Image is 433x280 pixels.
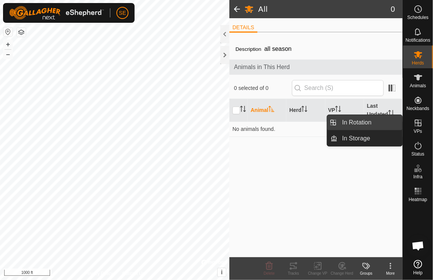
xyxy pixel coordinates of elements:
span: Animals in This Herd [234,63,398,72]
a: Help [403,257,433,278]
button: + [3,40,13,49]
button: i [218,268,226,277]
a: Privacy Policy [85,270,113,277]
img: Gallagher Logo [9,6,104,20]
span: Infra [413,175,422,179]
span: 0 selected of 0 [234,84,292,92]
span: SE [119,9,126,17]
span: i [221,269,223,275]
span: In Rotation [342,118,372,127]
button: – [3,50,13,59]
span: Neckbands [406,106,429,111]
span: Animals [410,83,426,88]
span: Notifications [406,38,430,42]
input: Search (S) [292,80,384,96]
button: Reset Map [3,27,13,36]
a: In Rotation [338,115,403,130]
span: Heatmap [409,197,427,202]
button: Map Layers [17,28,26,37]
li: In Storage [327,131,402,146]
a: In Storage [338,131,403,146]
h2: All [258,5,391,14]
li: DETAILS [229,24,257,33]
span: 0 [391,3,395,15]
span: VPs [414,129,422,134]
div: Change VP [306,271,330,276]
th: Herd [286,99,325,122]
div: Change Herd [330,271,354,276]
span: Delete [264,271,275,275]
div: Tracks [281,271,306,276]
span: Status [411,152,424,156]
p-sorticon: Activate to sort [301,107,307,113]
p-sorticon: Activate to sort [388,111,394,117]
p-sorticon: Activate to sort [268,107,275,113]
span: Herds [412,61,424,65]
th: Animal [248,99,286,122]
div: Open chat [407,234,430,257]
a: Contact Us [122,270,144,277]
p-sorticon: Activate to sort [240,107,246,113]
th: VP [325,99,364,122]
li: In Rotation [327,115,402,130]
div: More [378,271,403,276]
span: Help [413,271,423,275]
td: No animals found. [229,121,403,137]
p-sorticon: Activate to sort [335,107,341,113]
th: Last Updated [364,99,403,122]
span: In Storage [342,134,370,143]
span: all season [261,42,295,55]
label: Description [235,46,261,52]
span: Schedules [407,15,428,20]
div: Groups [354,271,378,276]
